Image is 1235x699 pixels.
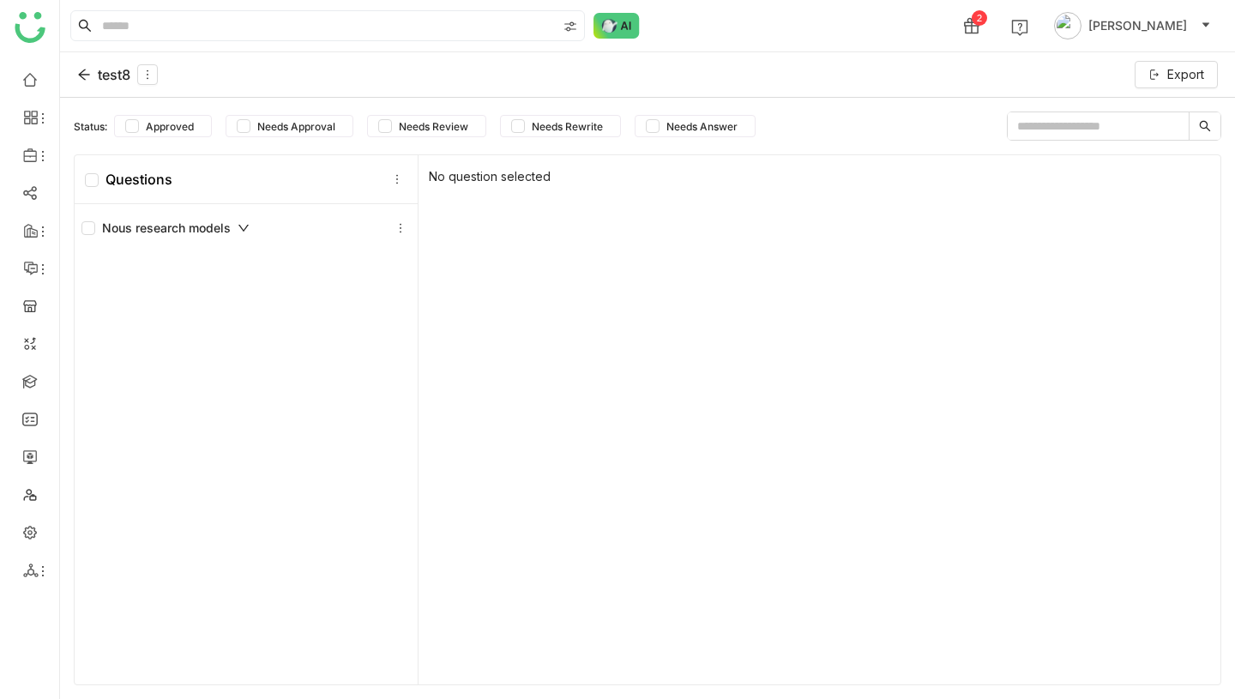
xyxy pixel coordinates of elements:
span: Needs Review [392,120,475,133]
button: Export [1135,61,1218,88]
img: logo [15,12,45,43]
div: test8 [77,64,158,85]
img: search-type.svg [563,20,577,33]
img: help.svg [1011,19,1028,36]
span: Export [1167,65,1204,84]
span: [PERSON_NAME] [1088,16,1187,35]
span: Needs Rewrite [525,120,610,133]
div: Status: [74,120,107,133]
div: Nous research models [75,211,418,245]
div: Nous research models [81,219,250,238]
div: Questions [85,171,172,188]
img: avatar [1054,12,1081,39]
span: Needs Approval [250,120,342,133]
span: Needs Answer [660,120,744,133]
button: [PERSON_NAME] [1051,12,1214,39]
span: Approved [139,120,201,133]
div: No question selected [419,155,1220,684]
div: 2 [972,10,987,26]
img: ask-buddy-normal.svg [593,13,640,39]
